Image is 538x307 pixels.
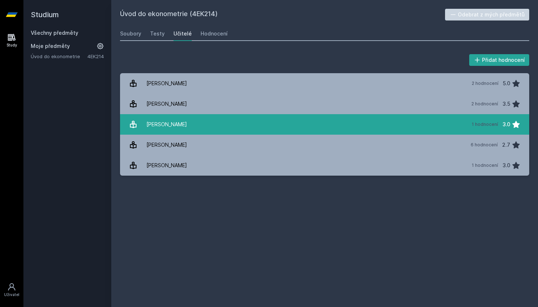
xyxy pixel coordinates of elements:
div: Učitelé [173,30,192,37]
div: 1 hodnocení [472,121,498,127]
div: Hodnocení [201,30,228,37]
button: Odebrat z mých předmětů [445,9,530,20]
div: Study [7,42,17,48]
div: Testy [150,30,165,37]
div: 5.0 [503,76,510,91]
a: [PERSON_NAME] 1 hodnocení 3.0 [120,114,529,135]
a: Study [1,29,22,52]
a: Uživatel [1,279,22,301]
div: [PERSON_NAME] [146,158,187,173]
div: [PERSON_NAME] [146,97,187,111]
div: 3.0 [502,117,510,132]
a: Hodnocení [201,26,228,41]
div: [PERSON_NAME] [146,76,187,91]
div: 2 hodnocení [472,81,498,86]
span: Moje předměty [31,42,70,50]
div: 2 hodnocení [471,101,498,107]
div: 3.5 [502,97,510,111]
div: 2.7 [502,138,510,152]
a: Všechny předměty [31,30,78,36]
div: 3.0 [502,158,510,173]
h2: Úvod do ekonometrie (4EK214) [120,9,445,20]
a: [PERSON_NAME] 2 hodnocení 5.0 [120,73,529,94]
a: Učitelé [173,26,192,41]
a: Soubory [120,26,141,41]
div: Soubory [120,30,141,37]
div: [PERSON_NAME] [146,138,187,152]
button: Přidat hodnocení [469,54,530,66]
div: 1 hodnocení [472,162,498,168]
a: Testy [150,26,165,41]
div: [PERSON_NAME] [146,117,187,132]
div: Uživatel [4,292,19,297]
a: 4EK214 [87,53,104,59]
div: 6 hodnocení [471,142,498,148]
a: Úvod do ekonometrie [31,53,87,60]
a: [PERSON_NAME] 1 hodnocení 3.0 [120,155,529,176]
a: [PERSON_NAME] 6 hodnocení 2.7 [120,135,529,155]
a: [PERSON_NAME] 2 hodnocení 3.5 [120,94,529,114]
